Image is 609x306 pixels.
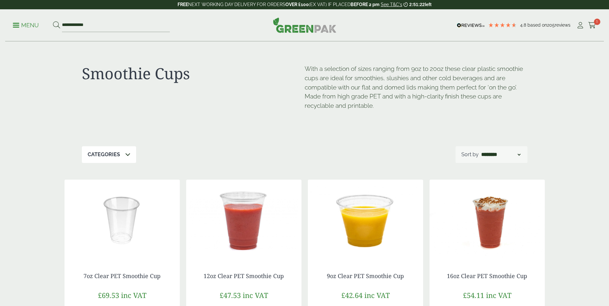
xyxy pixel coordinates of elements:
[243,290,268,300] span: inc VAT
[305,64,527,110] p: With a selection of sizes ranging from 9oz to 20oz these clear plastic smoothie cups are ideal fo...
[220,290,241,300] span: £47.53
[308,180,423,260] img: 9oz pet clear smoothie cup
[186,180,301,260] img: 12oz PET Smoothie Cup with Raspberry Smoothie no lid
[204,272,284,280] a: 12oz Clear PET Smoothie Cup
[273,17,336,33] img: GreenPak Supplies
[13,21,39,29] p: Menu
[480,151,522,158] select: Shop order
[463,290,484,300] span: £54.11
[547,22,555,28] span: 205
[98,290,119,300] span: £69.53
[88,151,120,158] p: Categories
[327,272,404,280] a: 9oz Clear PET Smoothie Cup
[555,22,570,28] span: reviews
[65,180,180,260] img: 7oz Clear PET Smoothie Cup[13142]
[121,290,146,300] span: inc VAT
[364,290,390,300] span: inc VAT
[447,272,527,280] a: 16oz Clear PET Smoothie Cup
[588,22,596,29] i: Cart
[461,151,479,158] p: Sort by
[425,2,431,7] span: left
[486,290,511,300] span: inc VAT
[409,2,425,7] span: 2:51:22
[488,22,517,28] div: 4.79 Stars
[430,180,545,260] img: 16oz PET Smoothie Cup with Strawberry Milkshake and cream
[594,19,600,25] span: 1
[178,2,188,7] strong: FREE
[82,64,305,83] h1: Smoothie Cups
[83,272,161,280] a: 7oz Clear PET Smoothie Cup
[341,290,362,300] span: £42.64
[13,21,39,28] a: Menu
[588,21,596,30] a: 1
[381,2,402,7] a: See T&C's
[527,22,547,28] span: Based on
[520,22,527,28] span: 4.8
[351,2,379,7] strong: BEFORE 2 pm
[576,22,584,29] i: My Account
[285,2,309,7] strong: OVER £100
[457,23,485,28] img: REVIEWS.io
